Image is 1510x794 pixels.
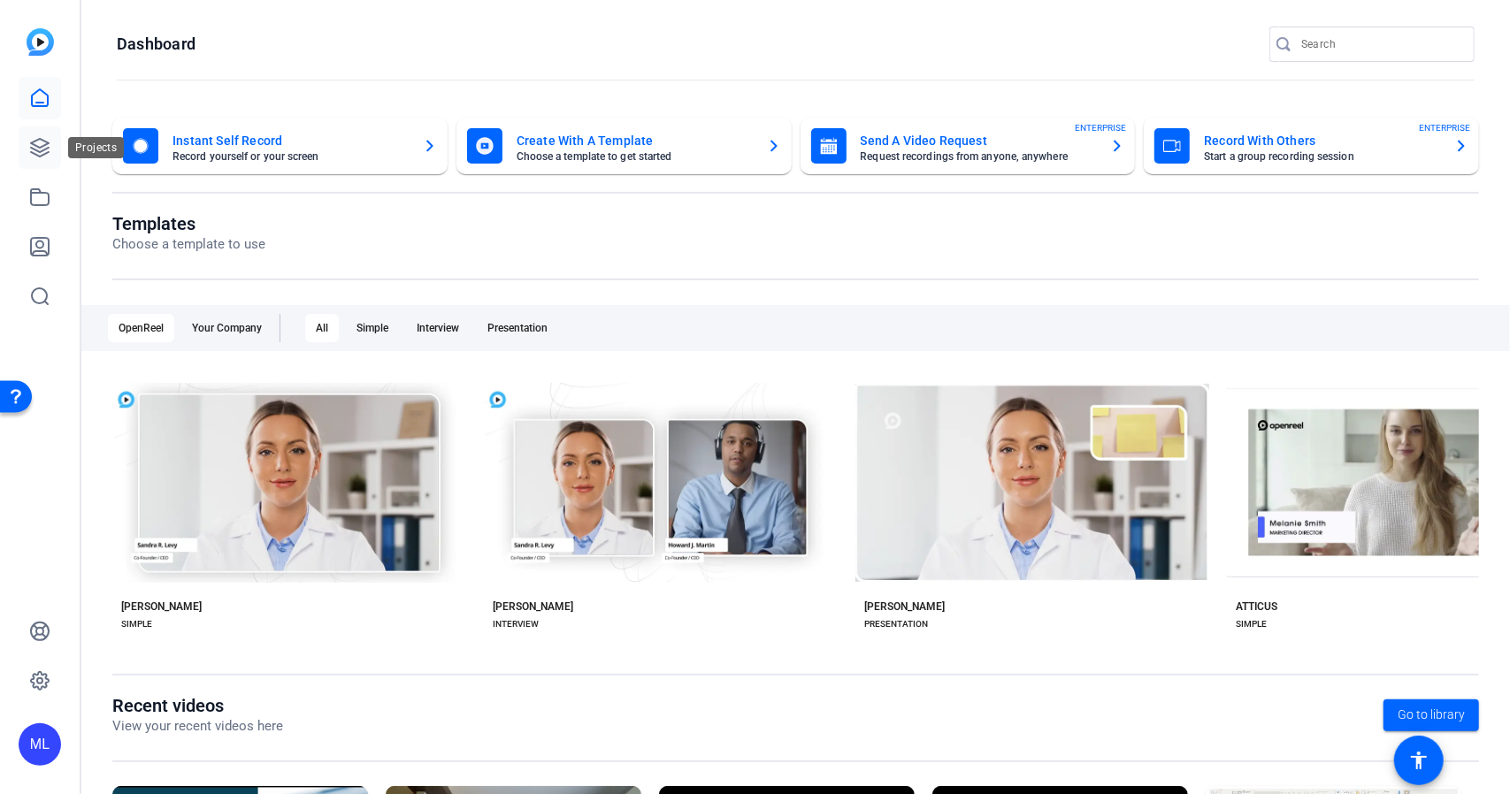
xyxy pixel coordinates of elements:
div: Simple [346,314,399,342]
div: Interview [406,314,470,342]
img: blue-gradient.svg [27,28,54,56]
h1: Recent videos [112,695,283,716]
div: ATTICUS [1236,599,1277,614]
div: All [305,314,339,342]
input: Search [1301,34,1460,55]
div: SIMPLE [1236,617,1267,631]
div: INTERVIEW [493,617,539,631]
button: Instant Self RecordRecord yourself or your screen [112,118,448,174]
div: [PERSON_NAME] [121,599,202,614]
button: Send A Video RequestRequest recordings from anyone, anywhereENTERPRISE [801,118,1136,174]
div: Projects [68,137,124,158]
mat-card-subtitle: Record yourself or your screen [172,151,409,162]
div: Presentation [477,314,558,342]
mat-card-subtitle: Request recordings from anyone, anywhere [861,151,1097,162]
button: Create With A TemplateChoose a template to get started [456,118,792,174]
h1: Templates [112,213,265,234]
div: OpenReel [108,314,174,342]
p: View your recent videos here [112,716,283,737]
span: ENTERPRISE [1419,121,1470,134]
mat-icon: accessibility [1408,750,1430,771]
mat-card-title: Send A Video Request [861,130,1097,151]
div: PRESENTATION [864,617,928,631]
button: Record With OthersStart a group recording sessionENTERPRISE [1144,118,1479,174]
mat-card-title: Instant Self Record [172,130,409,151]
div: ML [19,723,61,766]
div: [PERSON_NAME] [864,599,945,614]
div: SIMPLE [121,617,152,631]
mat-card-subtitle: Start a group recording session [1204,151,1440,162]
span: Go to library [1398,706,1465,724]
div: [PERSON_NAME] [493,599,573,614]
a: Go to library [1384,699,1479,731]
div: Your Company [181,314,272,342]
h1: Dashboard [117,34,195,55]
p: Choose a template to use [112,234,265,255]
mat-card-title: Record With Others [1204,130,1440,151]
span: ENTERPRISE [1075,121,1126,134]
mat-card-subtitle: Choose a template to get started [517,151,753,162]
mat-card-title: Create With A Template [517,130,753,151]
